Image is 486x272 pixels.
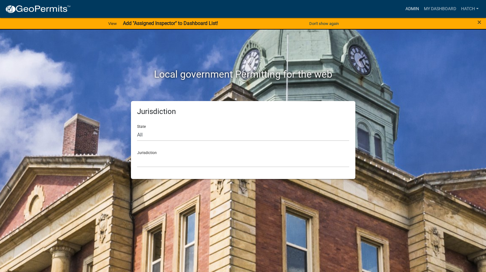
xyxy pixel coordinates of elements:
[73,68,414,80] h2: Local government Permitting for the web
[307,18,341,29] button: Don't show again
[477,18,481,26] span: ×
[421,3,459,15] a: My Dashboard
[403,3,421,15] a: Admin
[459,3,481,15] a: Hatch
[106,18,119,29] a: View
[123,20,218,26] strong: Add "Assigned Inspector" to Dashboard List!
[477,18,481,26] button: Close
[137,107,349,116] h5: Jurisdiction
